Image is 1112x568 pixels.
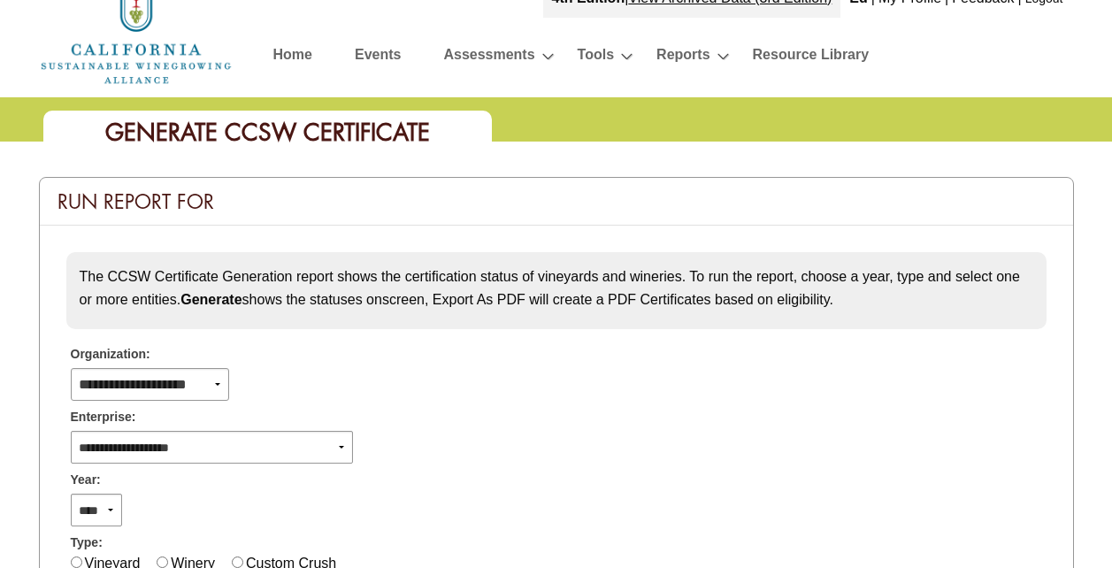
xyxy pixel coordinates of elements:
[40,178,1073,226] div: Run Report For
[71,408,136,426] span: Enterprise:
[80,265,1033,311] p: The CCSW Certificate Generation report shows the certification status of vineyards and wineries. ...
[71,471,101,489] span: Year:
[753,42,870,73] a: Resource Library
[39,21,234,36] a: Home
[443,42,534,73] a: Assessments
[71,345,150,364] span: Organization:
[180,292,242,307] strong: Generate
[71,533,103,552] span: Type:
[656,42,709,73] a: Reports
[105,117,430,148] span: Generate CCSW Certificate
[355,42,401,73] a: Events
[578,42,614,73] a: Tools
[273,42,312,73] a: Home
